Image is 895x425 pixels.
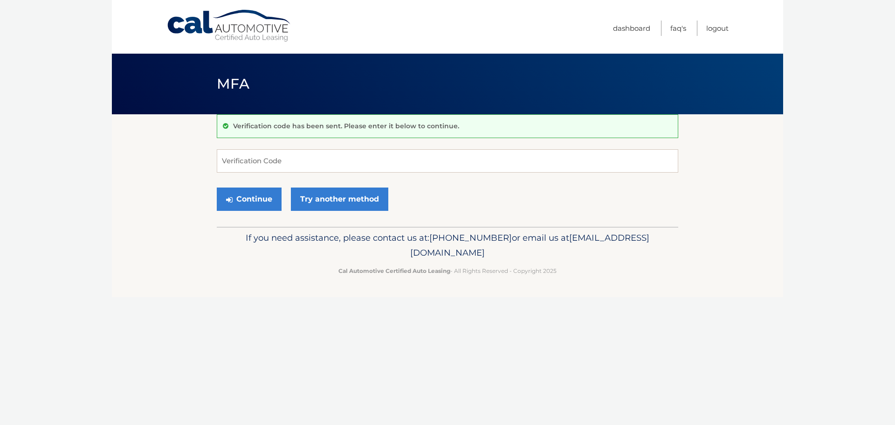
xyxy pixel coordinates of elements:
span: [PHONE_NUMBER] [429,232,512,243]
a: Cal Automotive [166,9,292,42]
a: Try another method [291,188,388,211]
a: Dashboard [613,21,650,36]
p: If you need assistance, please contact us at: or email us at [223,230,672,260]
a: FAQ's [670,21,686,36]
strong: Cal Automotive Certified Auto Leasing [338,267,450,274]
span: MFA [217,75,249,92]
a: Logout [706,21,729,36]
input: Verification Code [217,149,678,173]
button: Continue [217,188,282,211]
span: [EMAIL_ADDRESS][DOMAIN_NAME] [410,232,649,258]
p: - All Rights Reserved - Copyright 2025 [223,266,672,276]
p: Verification code has been sent. Please enter it below to continue. [233,122,459,130]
